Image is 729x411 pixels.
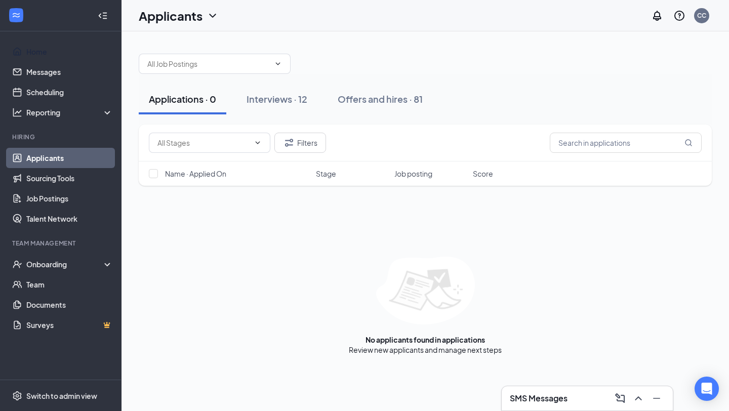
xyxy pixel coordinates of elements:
div: Reporting [26,107,113,117]
svg: Minimize [651,392,663,404]
svg: ComposeMessage [614,392,626,404]
svg: Collapse [98,11,108,21]
div: Onboarding [26,259,104,269]
h3: SMS Messages [510,393,568,404]
a: Applicants [26,148,113,168]
input: Search in applications [550,133,702,153]
span: Job posting [394,169,432,179]
a: Sourcing Tools [26,168,113,188]
svg: Settings [12,391,22,401]
div: Offers and hires · 81 [338,93,423,105]
div: No applicants found in applications [366,335,485,345]
div: Team Management [12,239,111,248]
svg: UserCheck [12,259,22,269]
input: All Stages [157,137,250,148]
a: SurveysCrown [26,315,113,335]
span: Score [473,169,493,179]
svg: Notifications [651,10,663,22]
button: Filter Filters [274,133,326,153]
div: Switch to admin view [26,391,97,401]
svg: ChevronDown [274,60,282,68]
div: Interviews · 12 [247,93,307,105]
div: Hiring [12,133,111,141]
div: CC [697,11,706,20]
svg: Filter [283,137,295,149]
div: Review new applicants and manage next steps [349,345,502,355]
h1: Applicants [139,7,202,24]
span: Stage [316,169,336,179]
a: Job Postings [26,188,113,209]
a: Talent Network [26,209,113,229]
a: Messages [26,62,113,82]
svg: WorkstreamLogo [11,10,21,20]
input: All Job Postings [147,58,270,69]
button: ComposeMessage [612,390,628,406]
a: Documents [26,295,113,315]
svg: QuestionInfo [673,10,685,22]
a: Team [26,274,113,295]
div: Open Intercom Messenger [695,377,719,401]
a: Home [26,42,113,62]
button: ChevronUp [630,390,646,406]
img: empty-state [376,257,475,324]
svg: Analysis [12,107,22,117]
svg: MagnifyingGlass [684,139,693,147]
div: Applications · 0 [149,93,216,105]
span: Name · Applied On [165,169,226,179]
svg: ChevronDown [207,10,219,22]
a: Scheduling [26,82,113,102]
button: Minimize [649,390,665,406]
svg: ChevronDown [254,139,262,147]
svg: ChevronUp [632,392,644,404]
